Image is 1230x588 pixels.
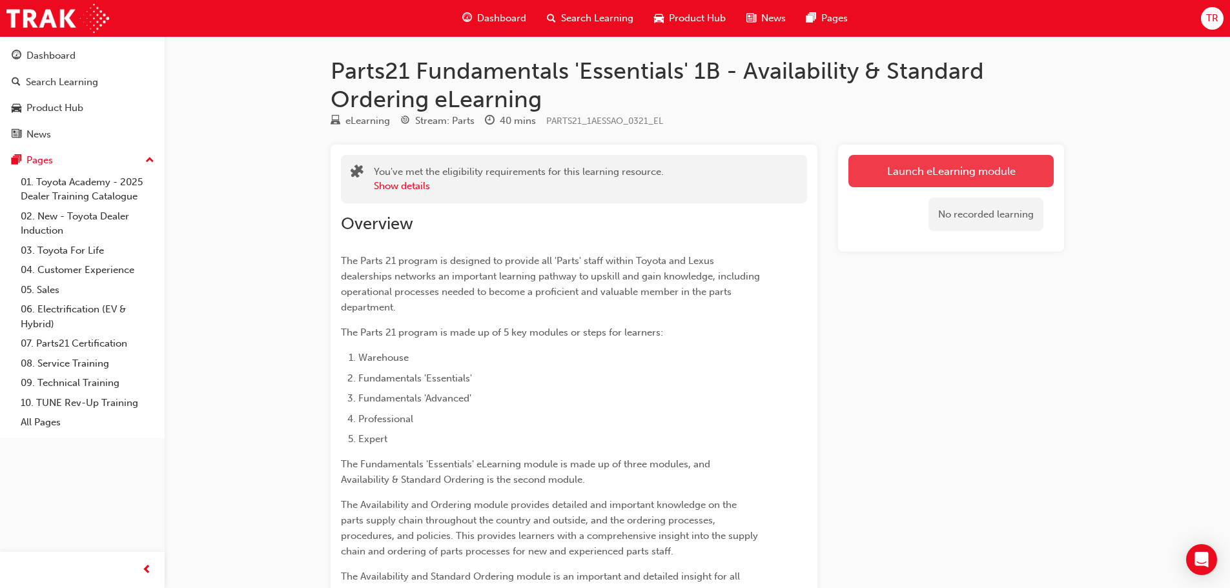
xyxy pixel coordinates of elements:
[485,116,495,127] span: clock-icon
[15,334,159,354] a: 07. Parts21 Certification
[145,152,154,169] span: up-icon
[561,11,633,26] span: Search Learning
[15,172,159,207] a: 01. Toyota Academy - 2025 Dealer Training Catalogue
[26,101,83,116] div: Product Hub
[452,5,537,32] a: guage-iconDashboard
[5,96,159,120] a: Product Hub
[142,562,152,578] span: prev-icon
[1201,7,1224,30] button: TR
[546,116,663,127] span: Learning resource code
[485,113,536,129] div: Duration
[26,75,98,90] div: Search Learning
[5,70,159,94] a: Search Learning
[15,354,159,374] a: 08. Service Training
[15,393,159,413] a: 10. TUNE Rev-Up Training
[358,392,471,404] span: Fundamentals 'Advanced'
[331,113,390,129] div: Type
[341,214,413,234] span: Overview
[331,116,340,127] span: learningResourceType_ELEARNING-icon
[5,44,159,68] a: Dashboard
[351,166,364,181] span: puzzle-icon
[26,127,51,142] div: News
[644,5,736,32] a: car-iconProduct Hub
[400,113,475,129] div: Stream
[358,352,409,363] span: Warehouse
[5,123,159,147] a: News
[341,327,663,338] span: The Parts 21 program is made up of 5 key modules or steps for learners:
[331,57,1064,113] h1: Parts21 Fundamentals 'Essentials' 1B - Availability & Standard Ordering eLearning
[796,5,858,32] a: pages-iconPages
[547,10,556,26] span: search-icon
[654,10,664,26] span: car-icon
[1186,544,1217,575] div: Open Intercom Messenger
[15,280,159,300] a: 05. Sales
[15,260,159,280] a: 04. Customer Experience
[500,114,536,128] div: 40 mins
[415,114,475,128] div: Stream: Parts
[15,241,159,261] a: 03. Toyota For Life
[341,499,761,557] span: The Availability and Ordering module provides detailed and important knowledge on the parts suppl...
[15,412,159,432] a: All Pages
[345,114,390,128] div: eLearning
[358,372,472,384] span: Fundamentals 'Essentials'
[12,77,21,88] span: search-icon
[374,165,664,194] div: You've met the eligibility requirements for this learning resource.
[358,413,413,425] span: Professional
[358,433,387,445] span: Expert
[12,50,21,62] span: guage-icon
[821,11,848,26] span: Pages
[12,103,21,114] span: car-icon
[5,148,159,172] button: Pages
[26,48,76,63] div: Dashboard
[12,129,21,141] span: news-icon
[928,198,1043,232] div: No recorded learning
[736,5,796,32] a: news-iconNews
[341,458,713,485] span: The Fundamentals 'Essentials' eLearning module is made up of three modules, and Availability & St...
[669,11,726,26] span: Product Hub
[12,155,21,167] span: pages-icon
[400,116,410,127] span: target-icon
[477,11,526,26] span: Dashboard
[5,41,159,148] button: DashboardSearch LearningProduct HubNews
[26,153,53,168] div: Pages
[806,10,816,26] span: pages-icon
[341,255,763,313] span: The Parts 21 program is designed to provide all 'Parts' staff within Toyota and Lexus dealerships...
[15,299,159,334] a: 06. Electrification (EV & Hybrid)
[1206,11,1218,26] span: TR
[15,207,159,241] a: 02. New - Toyota Dealer Induction
[462,10,472,26] span: guage-icon
[374,179,430,194] button: Show details
[848,155,1054,187] a: Launch eLearning module
[537,5,644,32] a: search-iconSearch Learning
[746,10,756,26] span: news-icon
[15,373,159,393] a: 09. Technical Training
[761,11,786,26] span: News
[6,4,109,33] img: Trak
